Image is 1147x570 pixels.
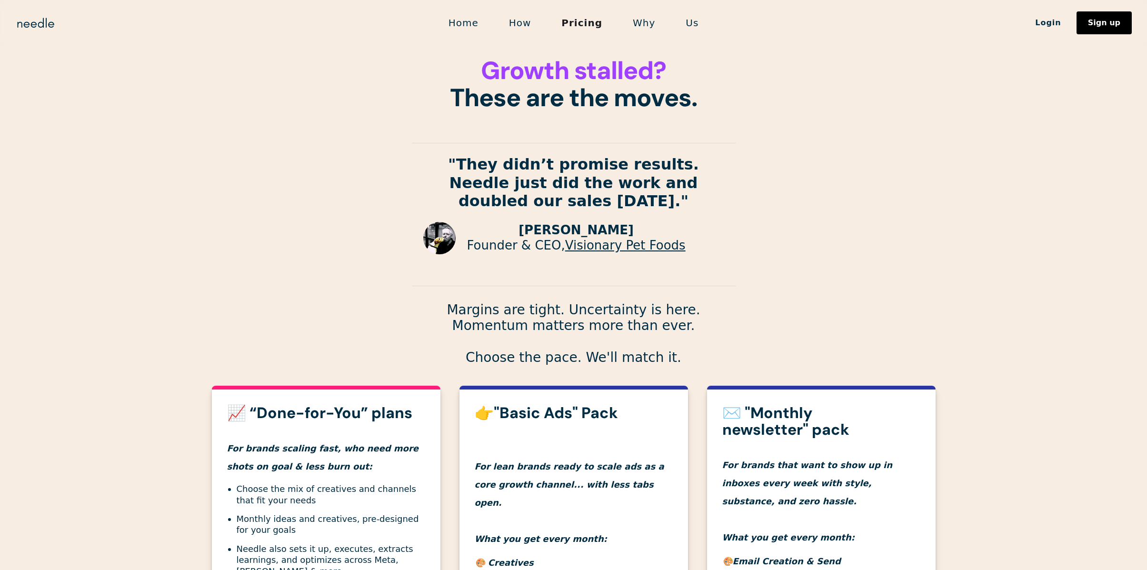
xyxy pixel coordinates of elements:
[722,460,893,542] em: For brands that want to show up in inboxes every week with style, substance, and zero hassle. Wha...
[733,556,841,566] em: Email Creation & Send
[475,461,664,544] em: For lean brands ready to scale ads as a core growth channel... with less tabs open. What you get ...
[1020,15,1077,31] a: Login
[448,155,699,210] strong: "They didn’t promise results. Needle just did the work and doubled our sales [DATE]."
[467,238,686,253] p: Founder & CEO,
[412,302,736,366] p: Margins are tight. Uncertainty is here. Momentum matters more than ever. Choose the pace. We'll m...
[565,238,686,252] a: Visionary Pet Foods
[412,57,736,111] h1: These are the moves.
[481,54,666,87] span: Growth stalled?
[494,13,547,33] a: How
[670,13,714,33] a: Us
[237,483,425,506] li: Choose the mix of creatives and channels that fit your needs
[722,556,733,566] em: 🎨
[467,223,686,238] p: [PERSON_NAME]
[227,443,419,471] em: For brands scaling fast, who need more shots on goal & less burn out:
[546,13,618,33] a: Pricing
[237,513,425,536] li: Monthly ideas and creatives, pre-designed for your goals
[618,13,670,33] a: Why
[227,405,425,421] h3: 📈 “Done-for-You” plans
[1077,11,1132,34] a: Sign up
[433,13,494,33] a: Home
[722,405,920,438] h3: ✉️ "Monthly newsletter" pack
[475,558,534,568] em: 🎨 Creatives
[1088,19,1120,27] div: Sign up
[475,403,618,423] strong: 👉"Basic Ads" Pack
